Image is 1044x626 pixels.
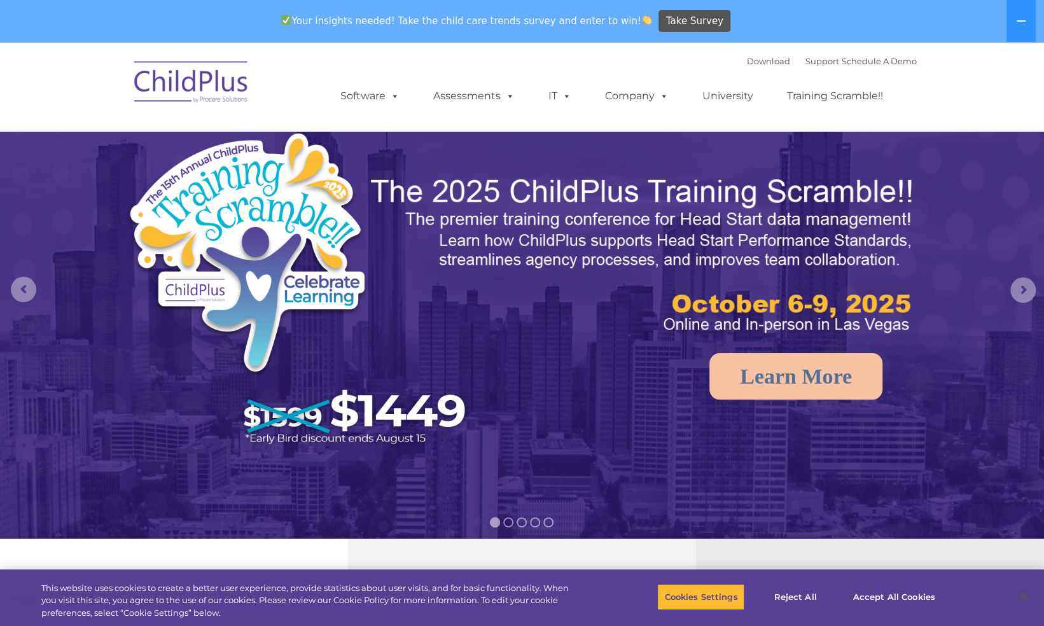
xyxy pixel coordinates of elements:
a: Training Scramble!! [774,83,896,109]
a: IT [536,83,584,109]
button: Reject All [755,583,835,610]
a: Assessments [421,83,527,109]
div: This website uses cookies to create a better user experience, provide statistics about user visit... [41,582,574,620]
a: Support [805,56,839,66]
font: | [747,56,917,66]
span: Phone number [177,136,231,146]
span: Your insights needed! Take the child care trends survey and enter to win! [276,8,657,33]
a: Company [592,83,681,109]
img: 👏 [642,15,651,25]
button: Close [1010,583,1038,611]
button: Cookies Settings [657,583,744,610]
span: Last name [177,84,216,94]
img: ✅ [281,15,291,25]
span: Take Survey [666,10,723,32]
a: Download [747,56,790,66]
a: University [690,83,766,109]
a: Software [328,83,412,109]
a: Learn More [709,353,882,400]
a: Schedule A Demo [842,56,917,66]
img: ChildPlus by Procare Solutions [128,52,255,116]
a: Take Survey [658,10,730,32]
button: Accept All Cookies [846,583,942,610]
